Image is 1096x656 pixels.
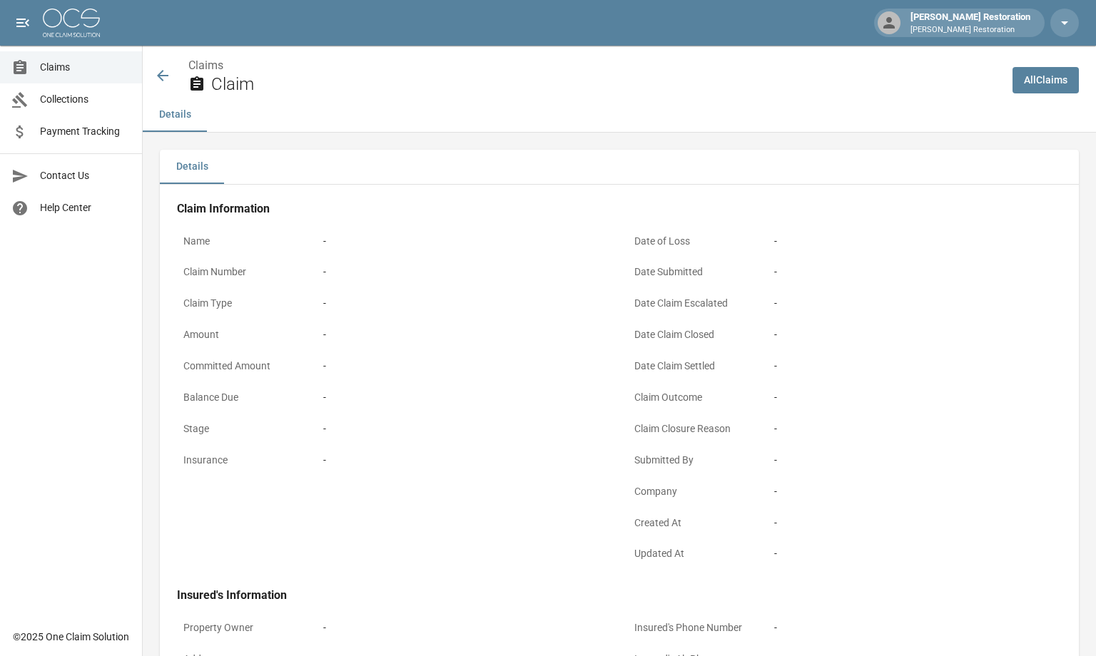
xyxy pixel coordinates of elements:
[188,57,1001,74] nav: breadcrumb
[40,124,131,139] span: Payment Tracking
[177,415,305,443] p: Stage
[774,453,1055,468] div: -
[40,60,131,75] span: Claims
[774,421,1055,436] div: -
[628,321,756,349] p: Date Claim Closed
[323,234,604,249] div: -
[177,588,1062,603] h4: Insured's Information
[323,421,604,436] div: -
[177,202,1062,216] h4: Claim Information
[774,265,1055,280] div: -
[177,258,305,286] p: Claim Number
[628,614,756,642] p: Insured's Phone Number
[628,352,756,380] p: Date Claim Settled
[628,415,756,443] p: Claim Closure Reason
[323,327,604,342] div: -
[628,446,756,474] p: Submitted By
[143,98,207,132] button: Details
[323,453,604,468] div: -
[774,390,1055,405] div: -
[774,327,1055,342] div: -
[774,516,1055,531] div: -
[40,168,131,183] span: Contact Us
[177,289,305,317] p: Claim Type
[774,620,1055,635] div: -
[160,150,224,184] button: Details
[774,296,1055,311] div: -
[13,630,129,644] div: © 2025 One Claim Solution
[323,620,604,635] div: -
[177,227,305,255] p: Name
[628,540,756,568] p: Updated At
[774,234,1055,249] div: -
[211,74,1001,95] h2: Claim
[628,478,756,506] p: Company
[323,296,604,311] div: -
[188,58,223,72] a: Claims
[40,92,131,107] span: Collections
[910,24,1030,36] p: [PERSON_NAME] Restoration
[177,384,305,411] p: Balance Due
[774,359,1055,374] div: -
[177,614,305,642] p: Property Owner
[160,150,1079,184] div: details tabs
[1013,67,1079,93] a: AllClaims
[143,98,1096,132] div: anchor tabs
[177,321,305,349] p: Amount
[9,9,37,37] button: open drawer
[628,227,756,255] p: Date of Loss
[177,446,305,474] p: Insurance
[323,390,604,405] div: -
[774,546,1055,561] div: -
[43,9,100,37] img: ocs-logo-white-transparent.png
[40,200,131,215] span: Help Center
[628,258,756,286] p: Date Submitted
[177,352,305,380] p: Committed Amount
[628,509,756,537] p: Created At
[628,289,756,317] p: Date Claim Escalated
[774,484,1055,499] div: -
[323,359,604,374] div: -
[905,10,1036,36] div: [PERSON_NAME] Restoration
[628,384,756,411] p: Claim Outcome
[323,265,604,280] div: -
